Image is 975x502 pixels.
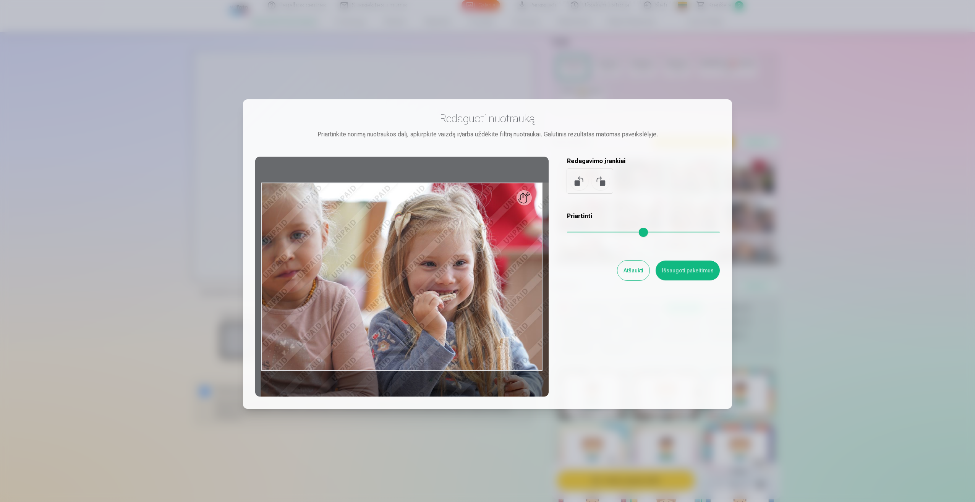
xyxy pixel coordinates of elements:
[567,212,720,221] h5: Priartinti
[656,261,720,280] button: Išsaugoti pakeitimus
[567,157,720,166] h5: Redagavimo įrankiai
[617,261,649,280] button: Atšaukti
[255,112,720,125] h3: Redaguoti nuotrauką
[255,130,720,139] div: Priartinkite norimą nuotraukos dalį, apkirpkite vaizdą ir/arba uždėkite filtrą nuotraukai. Galuti...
